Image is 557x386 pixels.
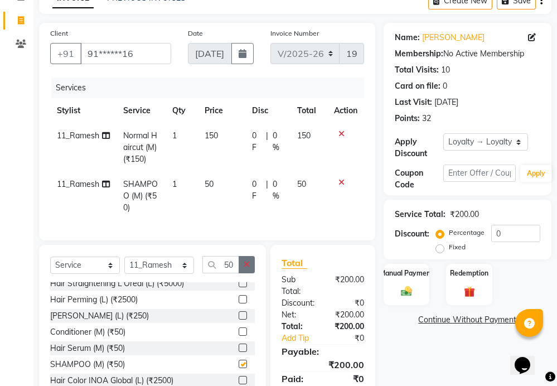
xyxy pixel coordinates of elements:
[443,165,516,182] input: Enter Offer / Coupon Code
[273,332,331,344] a: Add Tip
[202,256,239,273] input: Search or Scan
[172,179,177,189] span: 1
[380,268,433,278] label: Manual Payment
[395,228,429,240] div: Discount:
[172,131,177,141] span: 1
[273,321,323,332] div: Total:
[205,179,214,189] span: 50
[297,131,311,141] span: 150
[198,98,245,123] th: Price
[166,98,198,123] th: Qty
[51,78,372,98] div: Services
[386,314,549,326] a: Continue Without Payment
[327,98,364,123] th: Action
[434,96,458,108] div: [DATE]
[282,257,307,269] span: Total
[520,165,552,182] button: Apply
[395,64,439,76] div: Total Visits:
[50,43,81,64] button: +91
[123,179,158,213] span: SHAMPOO (M) (₹50)
[273,372,323,385] div: Paid:
[395,48,443,60] div: Membership:
[123,131,157,164] span: Normal Haircut (M) (₹150)
[273,345,372,358] div: Payable:
[50,326,125,338] div: Conditioner (M) (₹50)
[461,285,478,299] img: _gift.svg
[50,342,125,354] div: Hair Serum (M) (₹50)
[273,274,323,297] div: Sub Total:
[395,113,420,124] div: Points:
[266,130,268,153] span: |
[252,130,261,153] span: 0 F
[422,113,431,124] div: 32
[57,131,99,141] span: 11_Ramesh
[297,179,306,189] span: 50
[449,228,485,238] label: Percentage
[273,358,372,371] div: ₹200.00
[50,310,149,322] div: [PERSON_NAME] (L) (₹250)
[398,285,415,298] img: _cash.svg
[57,179,99,189] span: 11_Ramesh
[270,28,319,38] label: Invoice Number
[323,372,372,385] div: ₹0
[450,209,479,220] div: ₹200.00
[205,131,218,141] span: 150
[395,96,432,108] div: Last Visit:
[323,297,372,309] div: ₹0
[449,242,466,252] label: Fixed
[323,321,372,332] div: ₹200.00
[50,28,68,38] label: Client
[50,294,138,306] div: Hair Perming (L) (₹2500)
[510,341,546,375] iframe: chat widget
[252,178,261,202] span: 0 F
[50,278,184,289] div: Hair Straightening L'Oreal (L) (₹5000)
[266,178,268,202] span: |
[395,136,443,160] div: Apply Discount
[273,297,323,309] div: Discount:
[395,80,440,92] div: Card on file:
[395,32,420,44] div: Name:
[443,80,447,92] div: 0
[395,48,540,60] div: No Active Membership
[50,359,125,370] div: SHAMPOO (M) (₹50)
[323,309,372,321] div: ₹200.00
[450,268,488,278] label: Redemption
[273,309,323,321] div: Net:
[273,178,284,202] span: 0 %
[188,28,203,38] label: Date
[441,64,450,76] div: 10
[395,209,445,220] div: Service Total:
[117,98,166,123] th: Service
[331,332,372,344] div: ₹0
[245,98,290,123] th: Disc
[323,274,372,297] div: ₹200.00
[395,167,443,191] div: Coupon Code
[80,43,171,64] input: Search by Name/Mobile/Email/Code
[290,98,327,123] th: Total
[50,98,117,123] th: Stylist
[422,32,485,44] a: [PERSON_NAME]
[273,130,284,153] span: 0 %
